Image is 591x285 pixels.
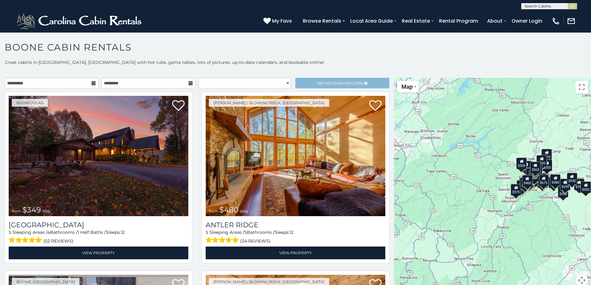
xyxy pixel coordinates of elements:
[172,100,185,113] a: Add to favorites
[517,180,527,192] div: $330
[522,175,533,187] div: $400
[317,81,363,86] span: Refine Filters
[289,229,293,235] span: 12
[272,17,292,25] span: My Favs
[560,179,571,190] div: $299
[397,81,419,92] button: Change map style
[542,159,553,171] div: $250
[244,229,247,235] span: 5
[12,209,21,213] span: from
[121,229,125,235] span: 12
[567,172,577,184] div: $930
[539,174,549,186] div: $675
[78,229,106,235] span: 1 Half Baths /
[549,176,559,188] div: $695
[567,17,575,25] img: mail-regular-white.png
[206,221,385,229] a: Antler Ridge
[206,247,385,259] a: View Property
[9,221,188,229] h3: Diamond Creek Lodge
[332,81,348,86] span: Search
[9,96,188,216] img: Diamond Creek Lodge
[369,100,382,113] a: Add to favorites
[484,16,506,26] a: About
[240,237,271,245] span: (34 reviews)
[538,173,548,185] div: $395
[9,229,11,235] span: 5
[22,205,41,214] span: $349
[558,185,568,197] div: $350
[401,83,413,90] span: Map
[206,229,385,245] div: Sleeping Areas / Bathrooms / Sleeps:
[575,81,588,93] button: Toggle fullscreen view
[9,221,188,229] a: [GEOGRAPHIC_DATA]
[206,96,385,216] a: Antler Ridge from $480 daily
[399,16,433,26] a: Real Estate
[517,157,527,169] div: $305
[520,177,531,189] div: $325
[436,16,481,26] a: Rental Program
[206,96,385,216] img: Antler Ridge
[219,205,239,214] span: $480
[508,16,545,26] a: Owner Login
[263,17,293,25] a: My Favs
[12,99,48,107] a: Boone/Vilas
[530,162,541,173] div: $565
[43,237,74,245] span: (52 reviews)
[537,176,548,188] div: $315
[209,209,218,213] span: from
[530,163,541,175] div: $460
[206,229,208,235] span: 5
[526,168,536,180] div: $410
[300,16,344,26] a: Browse Rentals
[542,149,552,160] div: $525
[47,229,50,235] span: 4
[537,155,547,167] div: $320
[529,170,540,182] div: $451
[531,172,541,184] div: $225
[9,229,188,245] div: Sleeping Areas / Bathrooms / Sleeps:
[9,96,188,216] a: Diamond Creek Lodge from $349 daily
[347,16,396,26] a: Local Area Guide
[9,247,188,259] a: View Property
[16,12,144,30] img: White-1-2.png
[240,209,248,213] span: daily
[295,78,389,88] a: RefineSearchFilters
[511,184,522,196] div: $375
[574,178,584,190] div: $355
[550,174,561,186] div: $380
[42,209,51,213] span: daily
[209,99,329,107] a: [PERSON_NAME] / Blowing Rock, [GEOGRAPHIC_DATA]
[552,17,560,25] img: phone-regular-white.png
